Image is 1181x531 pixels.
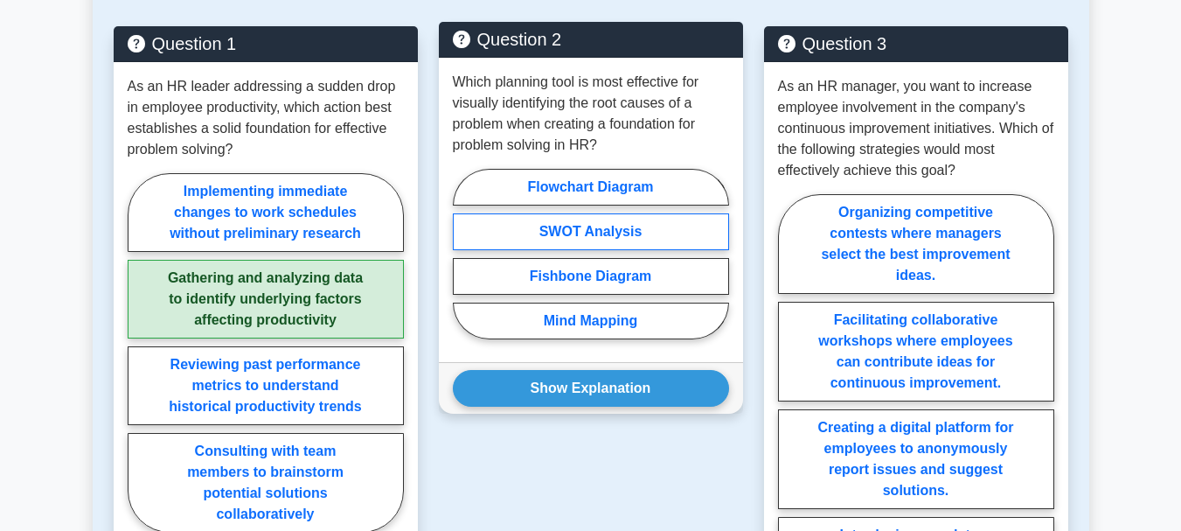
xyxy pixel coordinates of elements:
[453,303,729,339] label: Mind Mapping
[128,173,404,252] label: Implementing immediate changes to work schedules without preliminary research
[128,76,404,160] p: As an HR leader addressing a sudden drop in employee productivity, which action best establishes ...
[128,346,404,425] label: Reviewing past performance metrics to understand historical productivity trends
[128,260,404,339] label: Gathering and analyzing data to identify underlying factors affecting productivity
[778,409,1054,509] label: Creating a digital platform for employees to anonymously report issues and suggest solutions.
[128,33,404,54] h5: Question 1
[453,370,729,407] button: Show Explanation
[453,72,729,156] p: Which planning tool is most effective for visually identifying the root causes of a problem when ...
[453,258,729,295] label: Fishbone Diagram
[453,169,729,206] label: Flowchart Diagram
[778,194,1054,294] label: Organizing competitive contests where managers select the best improvement ideas.
[453,213,729,250] label: SWOT Analysis
[453,29,729,50] h5: Question 2
[778,302,1054,402] label: Facilitating collaborative workshops where employees can contribute ideas for continuous improvem...
[778,76,1054,181] p: As an HR manager, you want to increase employee involvement in the company's continuous improveme...
[778,33,1054,54] h5: Question 3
